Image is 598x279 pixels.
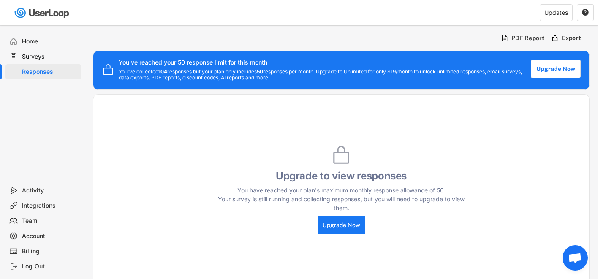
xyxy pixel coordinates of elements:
[22,263,78,271] div: Log Out
[215,186,468,212] div: You have reached your plan's maximum monthly response allowance of 50. Your survey is still runni...
[22,53,78,61] div: Surveys
[22,217,78,225] div: Team
[582,8,589,16] text: 
[511,34,545,42] div: PDF Report
[563,245,588,271] a: Open chat
[22,187,78,195] div: Activity
[531,60,581,78] button: Upgrade Now
[13,4,72,22] img: userloop-logo-01.svg
[544,10,568,16] div: Updates
[119,69,522,81] div: You've collected responses but your plan only includes responses per month. Upgrade to Unlimited ...
[215,170,468,182] h4: Upgrade to view responses
[22,247,78,255] div: Billing
[119,60,267,65] div: You've reached your 50 response limit for this month
[257,68,263,75] strong: 50
[22,202,78,210] div: Integrations
[582,9,589,16] button: 
[158,68,167,75] strong: 104
[22,232,78,240] div: Account
[318,216,365,234] button: Upgrade Now
[22,38,78,46] div: Home
[562,34,582,42] div: Export
[22,68,78,76] div: Responses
